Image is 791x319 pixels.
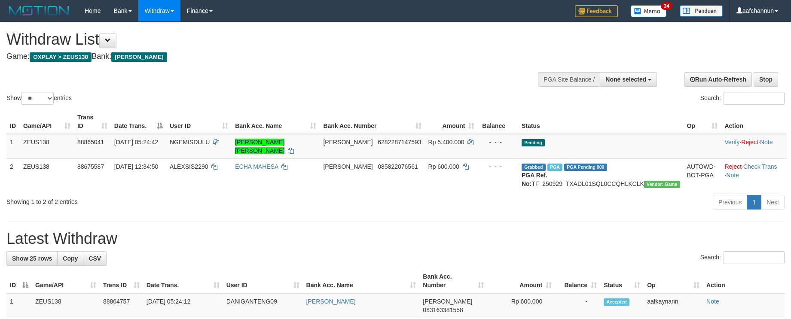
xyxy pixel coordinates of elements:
th: Game/API: activate to sort column ascending [20,109,74,134]
th: Date Trans.: activate to sort column ascending [143,269,223,293]
td: 1 [6,293,32,318]
td: · · [721,158,787,191]
th: Action [721,109,787,134]
th: Op: activate to sort column ascending [684,109,721,134]
th: Balance: activate to sort column ascending [555,269,600,293]
span: OXPLAY > ZEUS138 [30,52,92,62]
img: Button%20Memo.svg [631,5,667,17]
th: Balance [478,109,518,134]
th: Amount: activate to sort column ascending [425,109,478,134]
th: Bank Acc. Number: activate to sort column ascending [320,109,425,134]
img: Feedback.jpg [575,5,618,17]
button: None selected [600,72,657,87]
span: Copy [63,255,78,262]
th: ID: activate to sort column descending [6,269,32,293]
a: CSV [83,251,107,266]
th: User ID: activate to sort column ascending [166,109,232,134]
th: Trans ID: activate to sort column ascending [100,269,143,293]
h1: Latest Withdraw [6,230,785,247]
td: ZEUS138 [32,293,100,318]
span: ALEXSIS2290 [170,163,208,170]
span: Show 25 rows [12,255,52,262]
a: Next [761,195,785,210]
td: 1 [6,134,20,159]
td: ZEUS138 [20,158,74,191]
th: Date Trans.: activate to sort column descending [111,109,166,134]
td: Rp 600,000 [487,293,555,318]
td: ZEUS138 [20,134,74,159]
a: Reject [741,139,758,146]
td: 2 [6,158,20,191]
td: AUTOWD-BOT-PGA [684,158,721,191]
td: TF_250929_TXADL01SQL0CCQHLKCLK [518,158,684,191]
input: Search: [724,92,785,105]
span: 34 [661,2,672,10]
a: Reject [724,163,742,170]
th: User ID: activate to sort column ascending [223,269,303,293]
a: Note [726,172,739,179]
th: Game/API: activate to sort column ascending [32,269,100,293]
td: 88864757 [100,293,143,318]
span: Rp 5.400.000 [428,139,464,146]
span: Rp 600.000 [428,163,459,170]
h1: Withdraw List [6,31,519,48]
span: [PERSON_NAME] [423,298,472,305]
a: Verify [724,139,739,146]
div: Showing 1 to 2 of 2 entries [6,194,323,206]
th: Bank Acc. Number: activate to sort column ascending [419,269,487,293]
th: Bank Acc. Name: activate to sort column ascending [303,269,420,293]
div: - - - [481,138,515,146]
span: Marked by aafpengsreynich [547,164,562,171]
span: Vendor URL: https://trx31.1velocity.biz [644,181,680,188]
span: [DATE] 12:34:50 [114,163,158,170]
span: None selected [605,76,646,83]
span: PGA Pending [564,164,607,171]
span: Copy 6282287147593 to clipboard [378,139,421,146]
td: - [555,293,600,318]
td: DANIGANTENG09 [223,293,303,318]
span: CSV [89,255,101,262]
a: [PERSON_NAME] [PERSON_NAME] [235,139,284,154]
a: Copy [57,251,83,266]
select: Showentries [21,92,54,105]
td: · · [721,134,787,159]
th: Bank Acc. Name: activate to sort column ascending [232,109,320,134]
a: Previous [713,195,747,210]
span: [PERSON_NAME] [111,52,167,62]
span: Copy 083163381558 to clipboard [423,307,463,313]
td: aafkaynarin [644,293,703,318]
td: [DATE] 05:24:12 [143,293,223,318]
span: [PERSON_NAME] [323,163,373,170]
span: Pending [522,139,545,146]
th: Op: activate to sort column ascending [644,269,703,293]
img: panduan.png [680,5,723,17]
th: ID [6,109,20,134]
a: Run Auto-Refresh [684,72,752,87]
a: [PERSON_NAME] [306,298,356,305]
th: Amount: activate to sort column ascending [487,269,555,293]
b: PGA Ref. No: [522,172,547,187]
div: - - - [481,162,515,171]
a: Stop [754,72,778,87]
label: Search: [700,251,785,264]
label: Show entries [6,92,72,105]
span: 88675587 [77,163,104,170]
a: 1 [747,195,761,210]
span: Accepted [604,298,629,306]
span: [PERSON_NAME] [323,139,373,146]
h4: Game: Bank: [6,52,519,61]
div: PGA Site Balance / [538,72,600,87]
th: Action [703,269,785,293]
a: ECHA MAHESA [235,163,278,170]
span: 88865041 [77,139,104,146]
th: Trans ID: activate to sort column ascending [74,109,111,134]
a: Note [760,139,773,146]
a: Show 25 rows [6,251,58,266]
span: Copy 085822076561 to clipboard [378,163,418,170]
img: MOTION_logo.png [6,4,72,17]
a: Check Trans [743,163,777,170]
th: Status: activate to sort column ascending [600,269,644,293]
span: [DATE] 05:24:42 [114,139,158,146]
th: Status [518,109,684,134]
input: Search: [724,251,785,264]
